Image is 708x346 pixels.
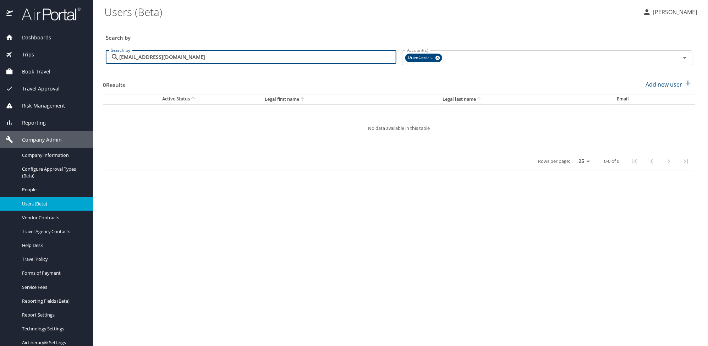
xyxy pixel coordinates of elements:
[22,152,84,159] span: Company Information
[13,51,34,59] span: Trips
[643,77,695,92] button: Add new user
[476,96,483,103] button: sort
[22,201,84,207] span: Users (Beta)
[13,136,62,144] span: Company Admin
[22,284,84,291] span: Service Fees
[14,7,81,21] img: airportal-logo.png
[22,242,84,249] span: Help Desk
[22,312,84,318] span: Report Settings
[646,80,682,89] p: Add new user
[680,53,690,63] button: Open
[13,119,46,127] span: Reporting
[640,6,700,18] button: [PERSON_NAME]
[13,68,50,76] span: Book Travel
[22,270,84,276] span: Forms of Payment
[124,126,674,131] p: No data available in this table
[573,156,593,167] select: rows per page
[299,96,306,103] button: sort
[604,159,619,164] p: 0-0 of 0
[103,94,259,104] th: Active Status
[259,94,437,104] th: Legal first name
[22,166,84,179] span: Configure Approval Types (Beta)
[405,54,442,62] div: DriveCentric
[190,96,197,103] button: sort
[119,50,396,64] input: Search by name or email
[103,94,695,171] table: User Search Table
[22,214,84,221] span: Vendor Contracts
[13,102,65,110] span: Risk Management
[405,54,437,61] span: DriveCentric
[22,325,84,332] span: Technology Settings
[22,298,84,304] span: Reporting Fields (Beta)
[13,34,51,42] span: Dashboards
[22,186,84,193] span: People
[106,29,692,42] h3: Search by
[104,1,637,23] h1: Users (Beta)
[22,228,84,235] span: Travel Agency Contacts
[651,8,697,16] p: [PERSON_NAME]
[437,94,611,104] th: Legal last name
[611,94,695,104] th: Email
[538,159,570,164] p: Rows per page:
[22,339,84,346] span: Airtinerary® Settings
[13,85,60,93] span: Travel Approval
[22,256,84,263] span: Travel Policy
[6,7,14,21] img: icon-airportal.png
[103,77,125,89] h3: 0 Results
